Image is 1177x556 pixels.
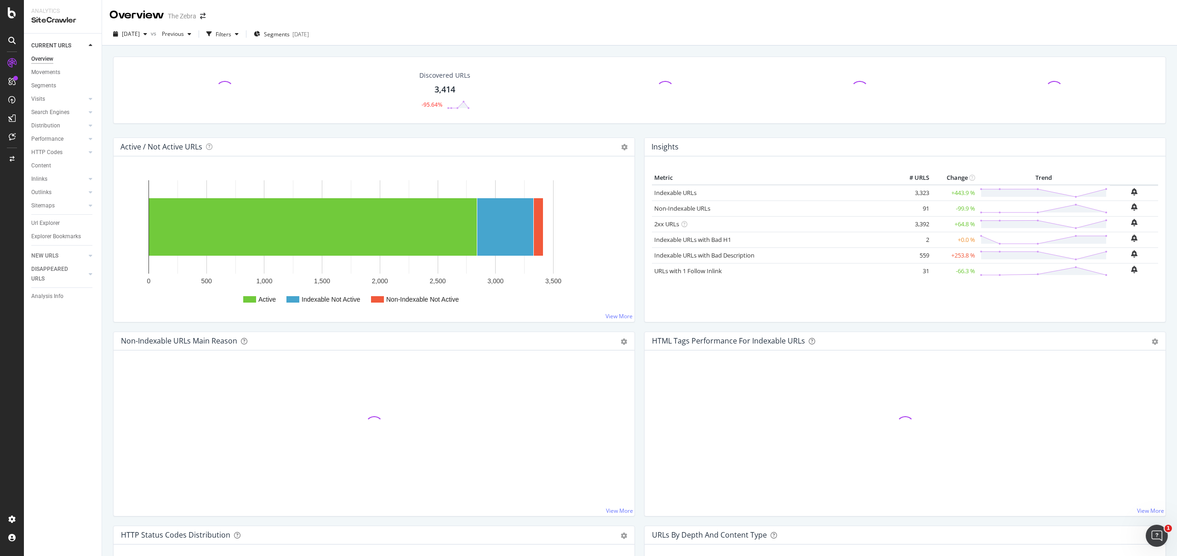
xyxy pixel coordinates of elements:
a: Movements [31,68,95,77]
td: +0.0 % [931,232,977,247]
a: DISAPPEARED URLS [31,264,86,284]
div: [DATE] [292,30,309,38]
a: CURRENT URLS [31,41,86,51]
a: Overview [31,54,95,64]
span: Segments [264,30,290,38]
text: 2,000 [372,277,388,285]
div: Url Explorer [31,218,60,228]
td: +64.8 % [931,216,977,232]
a: Sitemaps [31,201,86,211]
div: Inlinks [31,174,47,184]
text: 3,000 [487,277,503,285]
div: Non-Indexable URLs Main Reason [121,336,237,345]
a: HTTP Codes [31,148,86,157]
div: Distribution [31,121,60,131]
text: 1,500 [314,277,330,285]
div: Segments [31,81,56,91]
button: Filters [203,27,242,41]
div: -95.64% [422,101,442,109]
text: Indexable Not Active [302,296,360,303]
a: Outlinks [31,188,86,197]
a: Explorer Bookmarks [31,232,95,241]
div: Sitemaps [31,201,55,211]
span: Previous [158,30,184,38]
text: 500 [201,277,212,285]
a: Indexable URLs with Bad Description [654,251,754,259]
td: 3,323 [895,185,931,201]
div: HTTP Status Codes Distribution [121,530,230,539]
a: Visits [31,94,86,104]
div: bell-plus [1131,266,1137,273]
div: The Zebra [168,11,196,21]
h4: Active / Not Active URLs [120,141,202,153]
h4: Insights [651,141,679,153]
a: Analysis Info [31,292,95,301]
a: Content [31,161,95,171]
a: URLs with 1 Follow Inlink [654,267,722,275]
text: Active [258,296,276,303]
div: gear [621,338,627,345]
div: Filters [216,30,231,38]
a: NEW URLS [31,251,86,261]
a: 2xx URLs [654,220,679,228]
a: Non-Indexable URLs [654,204,710,212]
text: 3,500 [545,277,561,285]
div: DISAPPEARED URLS [31,264,78,284]
div: Movements [31,68,60,77]
div: Analysis Info [31,292,63,301]
iframe: Intercom live chat [1146,525,1168,547]
span: vs [151,29,158,37]
div: Analytics [31,7,94,15]
button: [DATE] [109,27,151,41]
a: View More [1137,507,1164,515]
div: bell-plus [1131,235,1137,242]
button: Segments[DATE] [250,27,313,41]
a: Search Engines [31,108,86,117]
a: Segments [31,81,95,91]
td: -99.9 % [931,201,977,216]
div: Content [31,161,51,171]
div: bell-plus [1131,219,1137,226]
div: 3,414 [434,84,455,96]
div: URLs by Depth and Content Type [652,530,767,539]
button: Previous [158,27,195,41]
td: 2 [895,232,931,247]
a: View More [606,507,633,515]
td: 559 [895,247,931,263]
div: HTTP Codes [31,148,63,157]
td: 31 [895,263,931,279]
text: 2,500 [430,277,446,285]
a: View More [606,312,633,320]
td: +253.8 % [931,247,977,263]
div: Search Engines [31,108,69,117]
a: Indexable URLs [654,189,697,197]
text: Non-Indexable Not Active [386,296,459,303]
th: Trend [977,171,1110,185]
i: Options [621,144,628,150]
svg: A chart. [121,171,627,315]
td: -66.3 % [931,263,977,279]
th: # URLS [895,171,931,185]
div: bell-plus [1131,188,1137,195]
a: Performance [31,134,86,144]
text: 1,000 [256,277,272,285]
text: 0 [147,277,151,285]
div: Discovered URLs [419,71,470,80]
div: CURRENT URLS [31,41,71,51]
div: Visits [31,94,45,104]
div: gear [621,533,627,539]
a: Indexable URLs with Bad H1 [654,235,731,244]
span: 2025 Oct. 15th [122,30,140,38]
div: SiteCrawler [31,15,94,26]
a: Url Explorer [31,218,95,228]
a: Inlinks [31,174,86,184]
div: arrow-right-arrow-left [200,13,206,19]
div: Outlinks [31,188,51,197]
div: Explorer Bookmarks [31,232,81,241]
div: HTML Tags Performance for Indexable URLs [652,336,805,345]
th: Change [931,171,977,185]
div: Performance [31,134,63,144]
span: 1 [1165,525,1172,532]
div: bell-plus [1131,203,1137,211]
